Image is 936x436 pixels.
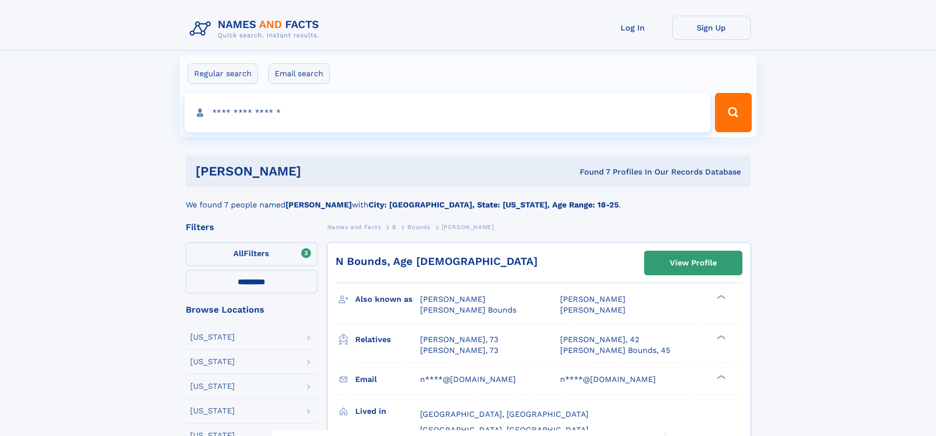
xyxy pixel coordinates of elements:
[645,251,742,275] a: View Profile
[392,221,397,233] a: B
[560,294,625,304] span: [PERSON_NAME]
[327,221,381,233] a: Names and Facts
[285,200,352,209] b: [PERSON_NAME]
[186,305,317,314] div: Browse Locations
[186,223,317,232] div: Filters
[442,224,494,231] span: [PERSON_NAME]
[355,403,420,420] h3: Lived in
[355,371,420,388] h3: Email
[715,93,751,132] button: Search Button
[185,93,711,132] input: search input
[336,255,538,267] a: N Bounds, Age [DEMOGRAPHIC_DATA]
[190,407,235,415] div: [US_STATE]
[407,221,430,233] a: Bounds
[369,200,619,209] b: City: [GEOGRAPHIC_DATA], State: [US_STATE], Age Range: 18-25
[420,294,485,304] span: [PERSON_NAME]
[420,409,589,419] span: [GEOGRAPHIC_DATA], [GEOGRAPHIC_DATA]
[714,294,726,300] div: ❯
[672,16,751,40] a: Sign Up
[268,63,330,84] label: Email search
[190,382,235,390] div: [US_STATE]
[560,345,670,356] a: [PERSON_NAME] Bounds, 45
[355,291,420,308] h3: Also known as
[190,333,235,341] div: [US_STATE]
[196,165,441,177] h1: [PERSON_NAME]
[188,63,258,84] label: Regular search
[186,16,327,42] img: Logo Names and Facts
[392,224,397,231] span: B
[355,331,420,348] h3: Relatives
[560,334,639,345] a: [PERSON_NAME], 42
[186,187,751,211] div: We found 7 people named with .
[420,345,498,356] a: [PERSON_NAME], 73
[714,334,726,340] div: ❯
[186,242,317,266] label: Filters
[233,249,244,258] span: All
[670,252,717,274] div: View Profile
[440,167,741,177] div: Found 7 Profiles In Our Records Database
[420,425,589,435] span: [GEOGRAPHIC_DATA], [GEOGRAPHIC_DATA]
[407,224,430,231] span: Bounds
[560,305,625,315] span: [PERSON_NAME]
[420,334,498,345] a: [PERSON_NAME], 73
[190,358,235,366] div: [US_STATE]
[714,374,726,380] div: ❯
[420,305,516,315] span: [PERSON_NAME] Bounds
[594,16,672,40] a: Log In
